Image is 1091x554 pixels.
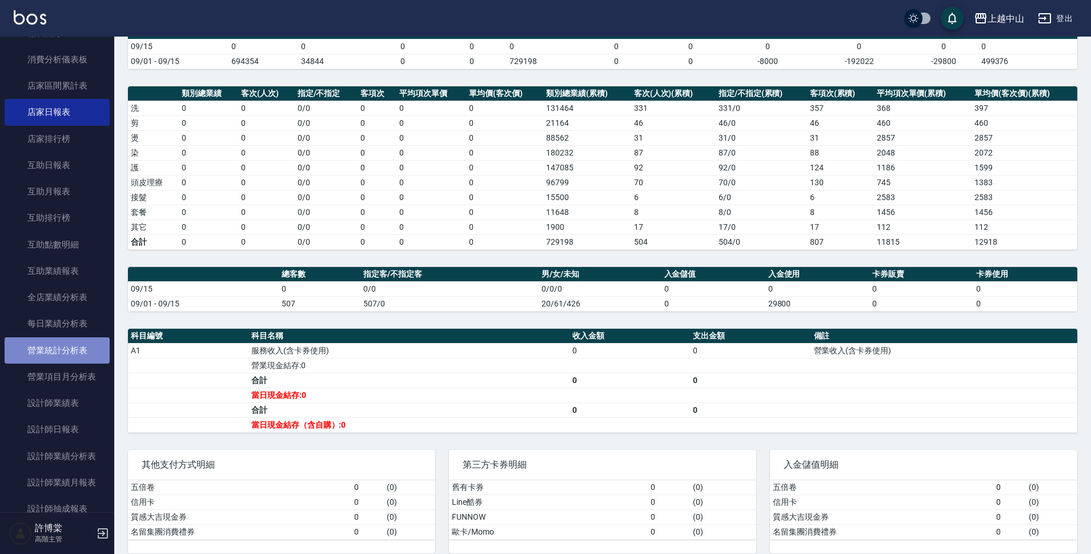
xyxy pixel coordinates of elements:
[238,130,295,145] td: 0
[396,86,466,101] th: 平均項次單價
[449,509,648,524] td: FUNNOW
[128,54,228,69] td: 09/01 - 09/15
[661,281,765,296] td: 0
[543,220,631,234] td: 1900
[466,86,543,101] th: 單均價(客次價)
[396,175,466,190] td: 0
[466,101,543,115] td: 0
[437,39,507,54] td: 0
[874,234,972,249] td: 11815
[368,54,438,69] td: 0
[238,101,295,115] td: 0
[238,220,295,234] td: 0
[543,234,631,249] td: 729198
[972,175,1077,190] td: 1383
[543,190,631,205] td: 15500
[716,205,807,220] td: 8 / 0
[569,402,690,417] td: 0
[807,175,874,190] td: 130
[631,86,716,101] th: 客次(人次)(累積)
[248,373,569,388] td: 合計
[295,86,358,101] th: 指定/不指定
[1026,495,1077,509] td: ( 0 )
[973,296,1077,311] td: 0
[543,115,631,130] td: 21164
[238,86,295,101] th: 客次(人次)
[128,205,179,220] td: 套餐
[972,130,1077,145] td: 2857
[463,459,743,471] span: 第三方卡券明細
[716,145,807,160] td: 87 / 0
[358,220,396,234] td: 0
[716,101,807,115] td: 331 / 0
[543,145,631,160] td: 180232
[807,190,874,205] td: 6
[248,329,569,344] th: 科目名稱
[810,39,909,54] td: 0
[5,258,110,284] a: 互助業績報表
[543,175,631,190] td: 96799
[351,495,384,509] td: 0
[128,329,1077,433] table: a dense table
[978,54,1077,69] td: 499376
[128,343,248,358] td: A1
[384,480,435,495] td: ( 0 )
[690,524,756,539] td: ( 0 )
[279,281,360,296] td: 0
[295,130,358,145] td: 0 / 0
[807,234,874,249] td: 807
[358,130,396,145] td: 0
[543,86,631,101] th: 類別總業績(累積)
[874,205,972,220] td: 1456
[807,145,874,160] td: 88
[128,101,179,115] td: 洗
[466,190,543,205] td: 0
[466,115,543,130] td: 0
[298,39,368,54] td: 0
[5,99,110,125] a: 店家日報表
[993,509,1026,524] td: 0
[807,220,874,234] td: 17
[661,267,765,282] th: 入金儲值
[238,160,295,175] td: 0
[972,190,1077,205] td: 2583
[631,101,716,115] td: 331
[295,220,358,234] td: 0 / 0
[576,54,656,69] td: 0
[631,175,716,190] td: 70
[5,205,110,231] a: 互助排行榜
[690,495,756,509] td: ( 0 )
[5,152,110,178] a: 互助日報表
[569,373,690,388] td: 0
[228,39,298,54] td: 0
[368,39,438,54] td: 0
[238,115,295,130] td: 0
[466,234,543,249] td: 0
[993,524,1026,539] td: 0
[507,39,576,54] td: 0
[5,337,110,364] a: 營業統計分析表
[396,145,466,160] td: 0
[716,190,807,205] td: 6 / 0
[811,329,1078,344] th: 備註
[179,234,238,249] td: 0
[396,234,466,249] td: 0
[5,46,110,73] a: 消費分析儀表板
[5,126,110,152] a: 店家排行榜
[807,86,874,101] th: 客項次(累積)
[295,175,358,190] td: 0 / 0
[869,267,973,282] th: 卡券販賣
[128,296,279,311] td: 09/01 - 09/15
[539,296,661,311] td: 20/61/426
[128,234,179,249] td: 合計
[543,205,631,220] td: 11648
[248,388,569,402] td: 當日現金結存:0
[351,480,384,495] td: 0
[238,175,295,190] td: 0
[972,86,1077,101] th: 單均價(客次價)(累積)
[384,495,435,509] td: ( 0 )
[351,509,384,524] td: 0
[5,178,110,205] a: 互助月報表
[807,101,874,115] td: 357
[5,469,110,496] a: 設計師業績月報表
